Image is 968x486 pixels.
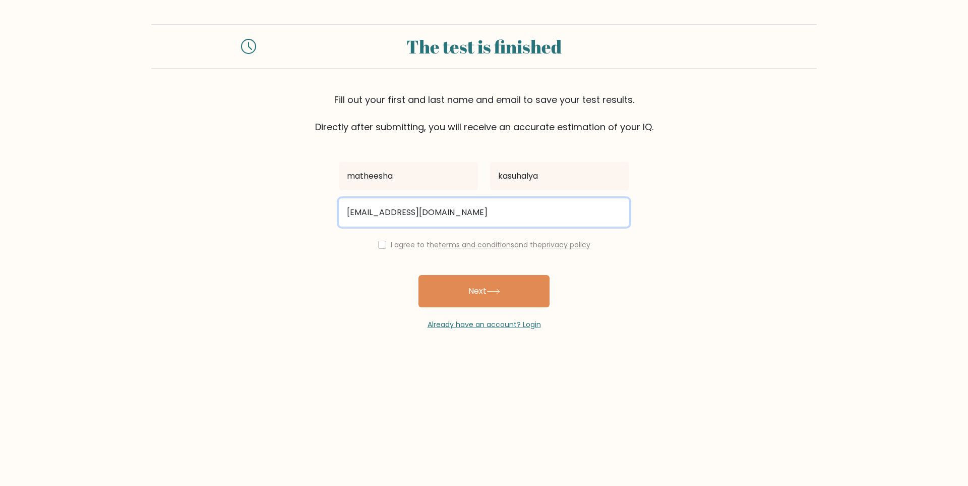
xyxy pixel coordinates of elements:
input: Email [339,198,629,227]
input: First name [339,162,478,190]
button: Next [418,275,550,307]
div: Fill out your first and last name and email to save your test results. Directly after submitting,... [151,93,817,134]
label: I agree to the and the [391,240,590,250]
a: Already have an account? Login [428,319,541,330]
div: The test is finished [268,33,700,60]
a: terms and conditions [439,240,514,250]
a: privacy policy [542,240,590,250]
input: Last name [490,162,629,190]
